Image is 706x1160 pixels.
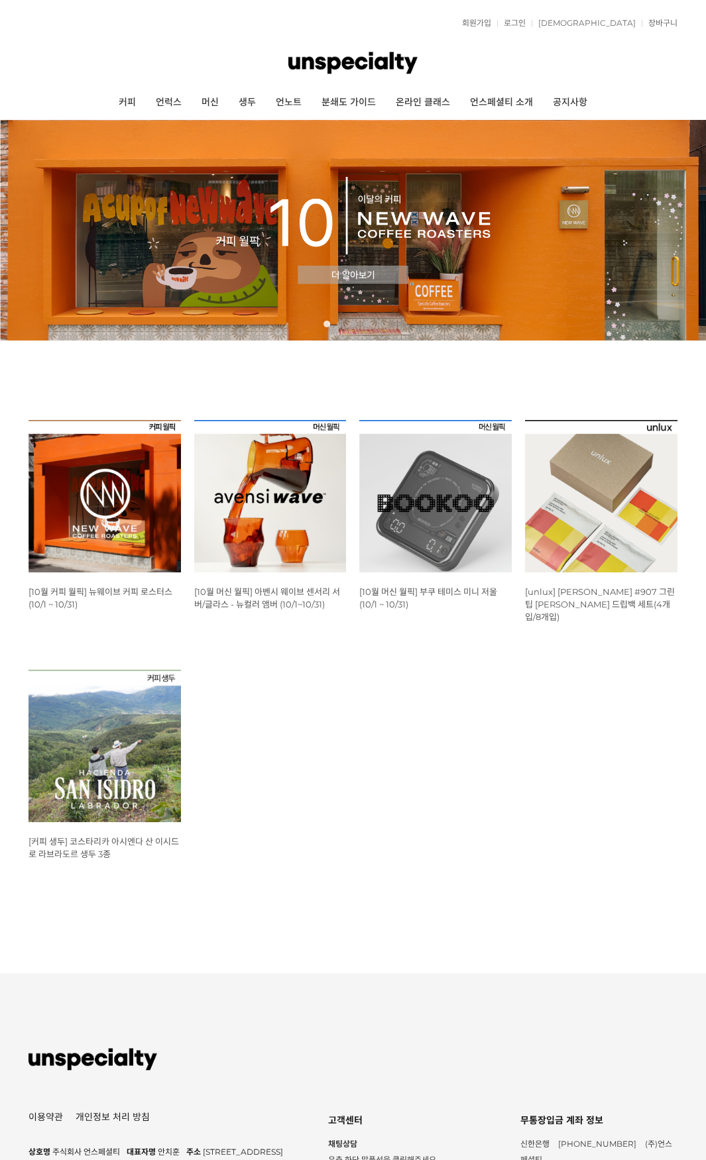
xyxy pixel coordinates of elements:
[455,19,491,27] a: 회원가입
[194,420,347,572] img: [10월 머신 월픽] 아벤시 웨이브 센서리 서버/글라스 - 뉴컬러 앰버 (10/1~10/31)
[359,586,497,609] a: [10월 머신 월픽] 부쿠 테미스 미니 저울 (10/1 ~ 10/31)
[186,1147,201,1157] span: 주소
[29,420,181,572] img: [10월 커피 월픽] 뉴웨이브 커피 로스터스 (10/1 ~ 10/31)
[229,86,266,119] a: 생두
[328,1136,461,1152] strong: 채팅상담
[642,19,677,27] a: 장바구니
[194,586,340,609] a: [10월 머신 월픽] 아벤시 웨이브 센서리 서버/글라스 - 뉴컬러 앰버 (10/1~10/31)
[324,321,330,327] a: 1
[359,420,512,572] img: [10월 머신 월픽] 부쿠 테미스 미니 저울 (10/1 ~ 10/31)
[192,86,229,119] a: 머신
[558,1139,636,1149] span: [PHONE_NUMBER]
[328,1111,461,1130] div: 고객센터
[29,1112,63,1122] a: 이용약관
[312,86,386,119] a: 분쇄도 가이드
[29,836,179,859] a: [커피 생두] 코스타리카 아시엔다 산 이시드로 라브라도르 생두 3종
[288,43,417,83] img: 언스페셜티 몰
[29,586,172,609] a: [10월 커피 월픽] 뉴웨이브 커피 로스터스 (10/1 ~ 10/31)
[127,1147,156,1157] span: 대표자명
[525,586,675,622] a: [unlux] [PERSON_NAME] #907 그린 팁 [PERSON_NAME] 드립백 세트(4개입/8개입)
[363,321,370,327] a: 4
[146,86,192,119] a: 언럭스
[386,86,460,119] a: 온라인 클래스
[29,1147,50,1157] span: 상호명
[203,1147,283,1157] span: [STREET_ADDRESS]
[29,670,181,822] img: 코스타리카 아시엔다 산 이시드로 라브라도르
[520,1139,550,1149] span: 신한은행
[532,19,636,27] a: [DEMOGRAPHIC_DATA]
[52,1147,120,1157] span: 주식회사 언스페셜티
[158,1147,180,1157] span: 안치훈
[497,19,526,27] a: 로그인
[350,321,357,327] a: 3
[525,420,677,572] img: [unlux] 파나마 잰슨 #907 그린 팁 게이샤 워시드 드립백 세트(4개입/8개입)
[29,1039,157,1079] img: 언스페셜티 몰
[109,86,146,119] a: 커피
[543,86,597,119] a: 공지사항
[520,1111,677,1130] div: 무통장입금 계좌 정보
[377,321,383,327] a: 5
[460,86,543,119] a: 언스페셜티 소개
[266,86,312,119] a: 언노트
[337,321,343,327] a: 2
[76,1112,150,1122] a: 개인정보 처리 방침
